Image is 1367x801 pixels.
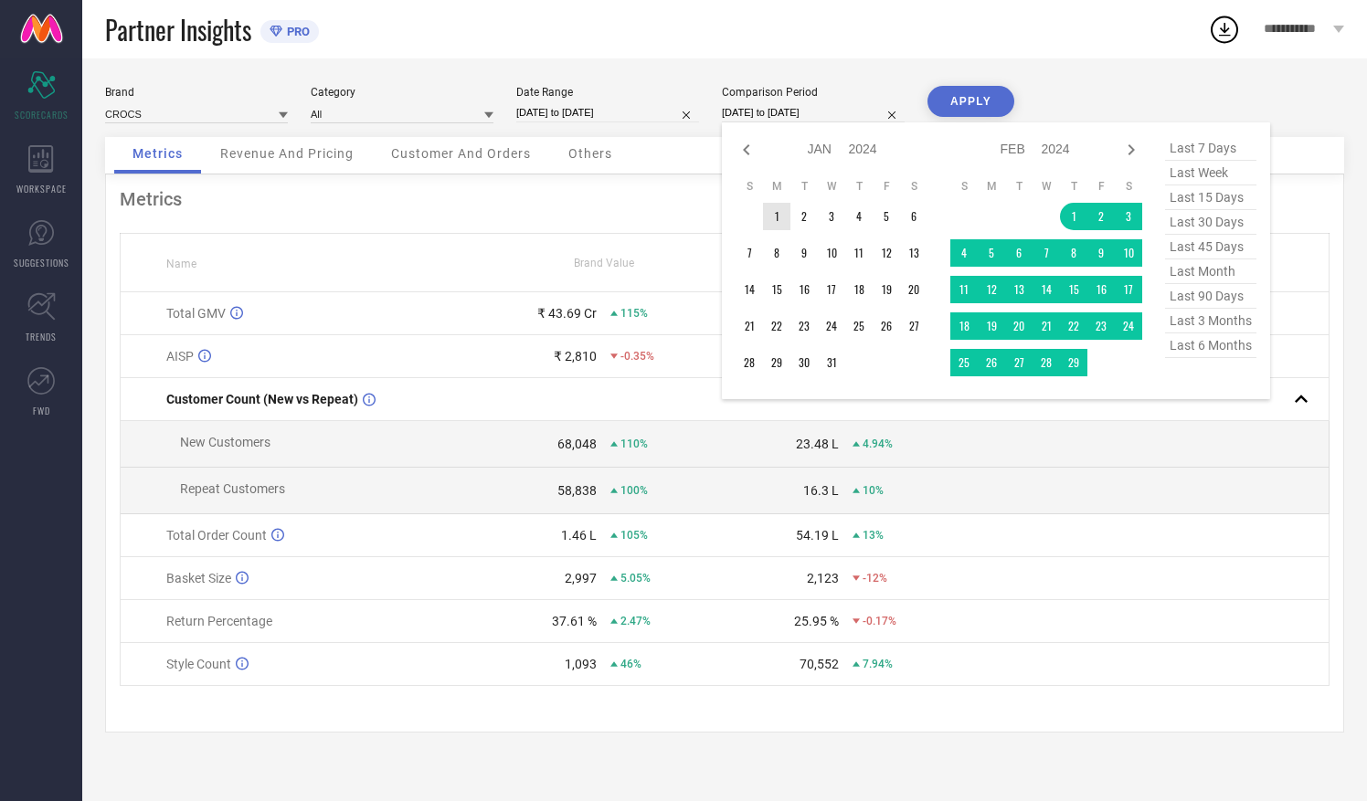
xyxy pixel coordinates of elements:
[620,437,648,450] span: 110%
[565,571,597,585] div: 2,997
[796,437,839,451] div: 23.48 L
[1005,349,1033,376] td: Tue Feb 27 2024
[927,86,1014,117] button: APPLY
[736,349,763,376] td: Sun Jan 28 2024
[565,657,597,671] div: 1,093
[950,179,978,194] th: Sunday
[1060,276,1087,303] td: Thu Feb 15 2024
[14,256,69,269] span: SUGGESTIONS
[950,239,978,267] td: Sun Feb 04 2024
[620,572,651,585] span: 5.05%
[950,276,978,303] td: Sun Feb 11 2024
[900,179,927,194] th: Saturday
[537,306,597,321] div: ₹ 43.69 Cr
[1115,203,1142,230] td: Sat Feb 03 2024
[1060,312,1087,340] td: Thu Feb 22 2024
[818,179,845,194] th: Wednesday
[818,276,845,303] td: Wed Jan 17 2024
[845,239,873,267] td: Thu Jan 11 2024
[790,349,818,376] td: Tue Jan 30 2024
[620,350,654,363] span: -0.35%
[1115,239,1142,267] td: Sat Feb 10 2024
[557,483,597,498] div: 58,838
[794,614,839,628] div: 25.95 %
[26,330,57,343] span: TRENDS
[818,239,845,267] td: Wed Jan 10 2024
[1165,136,1256,161] span: last 7 days
[1165,309,1256,333] span: last 3 months
[15,108,69,121] span: SCORECARDS
[900,239,927,267] td: Sat Jan 13 2024
[863,658,893,670] span: 7.94%
[620,307,648,320] span: 115%
[763,239,790,267] td: Mon Jan 08 2024
[1208,13,1241,46] div: Open download list
[620,484,648,497] span: 100%
[105,11,251,48] span: Partner Insights
[166,571,231,585] span: Basket Size
[790,312,818,340] td: Tue Jan 23 2024
[180,481,285,496] span: Repeat Customers
[763,276,790,303] td: Mon Jan 15 2024
[900,312,927,340] td: Sat Jan 27 2024
[873,312,900,340] td: Fri Jan 26 2024
[1033,179,1060,194] th: Wednesday
[763,312,790,340] td: Mon Jan 22 2024
[561,528,597,543] div: 1.46 L
[1087,312,1115,340] td: Fri Feb 23 2024
[818,203,845,230] td: Wed Jan 03 2024
[736,179,763,194] th: Sunday
[282,25,310,38] span: PRO
[873,276,900,303] td: Fri Jan 19 2024
[574,257,634,269] span: Brand Value
[790,239,818,267] td: Tue Jan 09 2024
[105,86,288,99] div: Brand
[166,528,267,543] span: Total Order Count
[736,276,763,303] td: Sun Jan 14 2024
[950,312,978,340] td: Sun Feb 18 2024
[1060,203,1087,230] td: Thu Feb 01 2024
[900,203,927,230] td: Sat Jan 06 2024
[620,529,648,542] span: 105%
[1005,239,1033,267] td: Tue Feb 06 2024
[33,404,50,417] span: FWD
[1087,179,1115,194] th: Friday
[790,203,818,230] td: Tue Jan 02 2024
[1087,203,1115,230] td: Fri Feb 02 2024
[552,614,597,628] div: 37.61 %
[736,239,763,267] td: Sun Jan 07 2024
[863,484,884,497] span: 10%
[1087,239,1115,267] td: Fri Feb 09 2024
[1165,210,1256,235] span: last 30 days
[1005,179,1033,194] th: Tuesday
[736,312,763,340] td: Sun Jan 21 2024
[557,437,597,451] div: 68,048
[1165,185,1256,210] span: last 15 days
[863,437,893,450] span: 4.94%
[790,179,818,194] th: Tuesday
[1060,349,1087,376] td: Thu Feb 29 2024
[180,435,270,449] span: New Customers
[763,203,790,230] td: Mon Jan 01 2024
[516,103,699,122] input: Select date range
[818,349,845,376] td: Wed Jan 31 2024
[220,146,354,161] span: Revenue And Pricing
[722,103,905,122] input: Select comparison period
[1115,276,1142,303] td: Sat Feb 17 2024
[16,182,67,195] span: WORKSPACE
[763,179,790,194] th: Monday
[166,349,194,364] span: AISP
[620,658,641,670] span: 46%
[132,146,183,161] span: Metrics
[1060,179,1087,194] th: Thursday
[900,276,927,303] td: Sat Jan 20 2024
[873,203,900,230] td: Fri Jan 05 2024
[1060,239,1087,267] td: Thu Feb 08 2024
[391,146,531,161] span: Customer And Orders
[803,483,839,498] div: 16.3 L
[166,306,226,321] span: Total GMV
[845,203,873,230] td: Thu Jan 04 2024
[1033,276,1060,303] td: Wed Feb 14 2024
[950,349,978,376] td: Sun Feb 25 2024
[863,572,887,585] span: -12%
